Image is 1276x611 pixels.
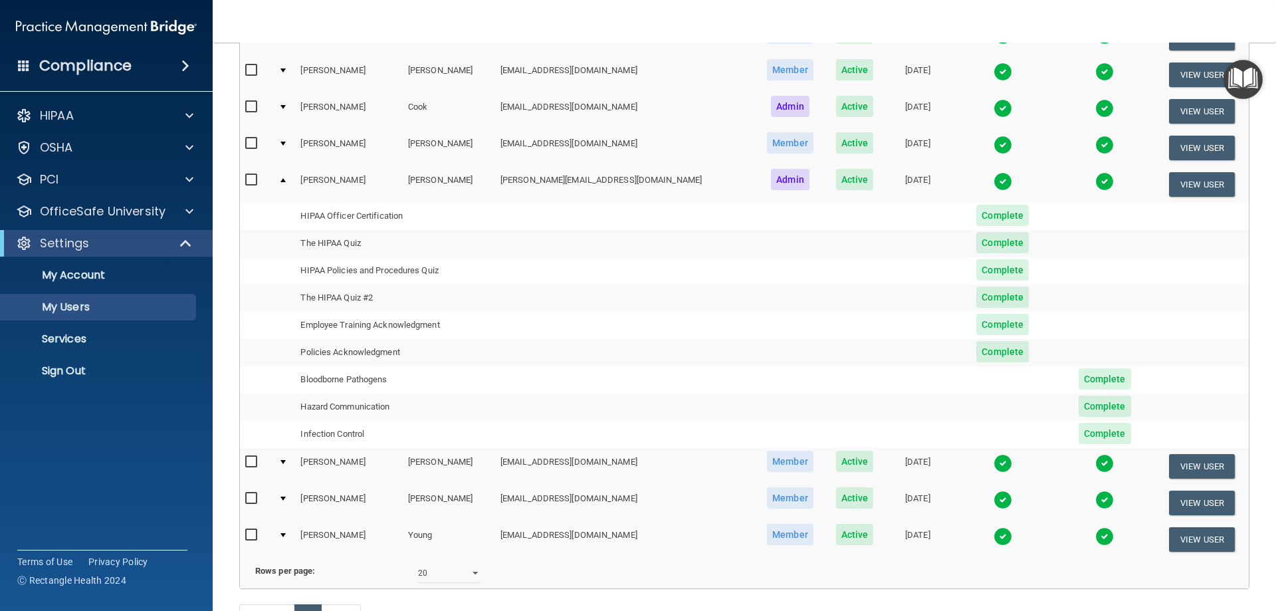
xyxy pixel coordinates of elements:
td: [PERSON_NAME] [295,485,403,521]
td: HIPAA Officer Certification [295,203,495,230]
p: HIPAA [40,108,74,124]
h4: Compliance [39,57,132,75]
td: Policies Acknowledgment [295,339,495,366]
button: View User [1169,454,1235,479]
td: [EMAIL_ADDRESS][DOMAIN_NAME] [495,57,755,93]
td: [EMAIL_ADDRESS][DOMAIN_NAME] [495,521,755,557]
a: PCI [16,172,193,187]
span: Complete [976,259,1029,281]
td: [DATE] [885,485,952,521]
span: Active [836,487,874,509]
td: Infection Control [295,421,495,448]
p: Sign Out [9,364,190,378]
p: My Account [9,269,190,282]
img: tick.e7d51cea.svg [994,172,1012,191]
button: View User [1169,491,1235,515]
img: tick.e7d51cea.svg [1095,491,1114,509]
span: Admin [771,169,809,190]
td: [PERSON_NAME] [403,166,495,202]
p: OfficeSafe University [40,203,165,219]
td: [PERSON_NAME] [295,130,403,166]
img: tick.e7d51cea.svg [994,62,1012,81]
a: OfficeSafe University [16,203,193,219]
td: [PERSON_NAME] [295,166,403,202]
span: Complete [976,232,1029,253]
a: HIPAA [16,108,193,124]
button: View User [1169,136,1235,160]
td: The HIPAA Quiz #2 [295,285,495,312]
td: Employee Training Acknowledgment [295,312,495,339]
img: tick.e7d51cea.svg [994,454,1012,473]
td: Cook [403,93,495,130]
span: Complete [1079,396,1131,417]
span: Active [836,451,874,472]
td: [PERSON_NAME] [295,521,403,557]
span: Active [836,59,874,80]
button: View User [1169,172,1235,197]
td: [EMAIL_ADDRESS][DOMAIN_NAME] [495,93,755,130]
img: tick.e7d51cea.svg [994,136,1012,154]
p: PCI [40,172,58,187]
p: Settings [40,235,89,251]
span: Admin [771,96,809,117]
a: Privacy Policy [88,555,148,568]
span: Complete [976,205,1029,226]
img: tick.e7d51cea.svg [994,99,1012,118]
td: [PERSON_NAME] [295,57,403,93]
td: Young [403,521,495,557]
img: tick.e7d51cea.svg [1095,454,1114,473]
td: [DATE] [885,130,952,166]
td: [PERSON_NAME] [295,448,403,485]
img: tick.e7d51cea.svg [1095,172,1114,191]
span: Member [767,487,813,509]
img: tick.e7d51cea.svg [1095,62,1114,81]
span: Ⓒ Rectangle Health 2024 [17,574,126,587]
td: Bloodborne Pathogens [295,366,495,394]
td: [PERSON_NAME] [295,93,403,130]
img: PMB logo [16,14,197,41]
span: Complete [976,341,1029,362]
td: [EMAIL_ADDRESS][DOMAIN_NAME] [495,130,755,166]
img: tick.e7d51cea.svg [1095,527,1114,546]
span: Active [836,132,874,154]
span: Complete [976,314,1029,335]
p: OSHA [40,140,73,156]
span: Active [836,169,874,190]
p: Services [9,332,190,346]
td: [PERSON_NAME] [403,485,495,521]
td: [DATE] [885,166,952,202]
span: Member [767,59,813,80]
a: Settings [16,235,193,251]
span: Complete [1079,423,1131,444]
td: The HIPAA Quiz [295,230,495,257]
td: [DATE] [885,448,952,485]
td: [PERSON_NAME][EMAIL_ADDRESS][DOMAIN_NAME] [495,166,755,202]
img: tick.e7d51cea.svg [1095,99,1114,118]
button: View User [1169,62,1235,87]
span: Member [767,451,813,472]
td: [DATE] [885,521,952,557]
button: Open Resource Center [1223,60,1263,99]
p: My Users [9,301,190,314]
span: Complete [1079,368,1131,390]
img: tick.e7d51cea.svg [994,527,1012,546]
button: View User [1169,527,1235,552]
td: [PERSON_NAME] [403,130,495,166]
b: Rows per page: [255,566,315,576]
button: View User [1169,99,1235,124]
td: [PERSON_NAME] [403,57,495,93]
td: [EMAIL_ADDRESS][DOMAIN_NAME] [495,485,755,521]
img: tick.e7d51cea.svg [1095,136,1114,154]
td: [EMAIL_ADDRESS][DOMAIN_NAME] [495,448,755,485]
span: Complete [976,287,1029,308]
td: Hazard Communication [295,394,495,421]
img: tick.e7d51cea.svg [994,491,1012,509]
span: Member [767,132,813,154]
span: Active [836,96,874,117]
td: HIPAA Policies and Procedures Quiz [295,257,495,285]
span: Member [767,524,813,545]
span: Active [836,524,874,545]
td: [DATE] [885,57,952,93]
td: [DATE] [885,93,952,130]
a: Terms of Use [17,555,72,568]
